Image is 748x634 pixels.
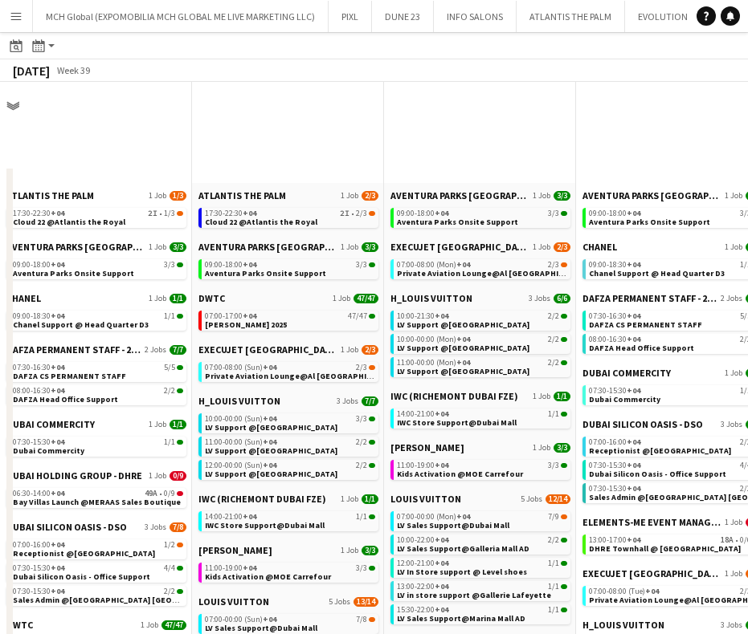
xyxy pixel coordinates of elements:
[582,241,617,253] span: CHANEL
[369,262,375,267] span: 3/3
[13,445,84,456] span: Dubai Commercity
[13,319,149,330] span: Chanel Support @ Head Quarter D3
[397,261,470,269] span: 07:00-08:00 (Mon)
[529,294,550,303] span: 3 Jobs
[721,294,742,303] span: 2 Jobs
[561,211,567,216] span: 3/3
[561,314,567,319] span: 2/2
[13,261,64,269] span: 09:00-18:00
[456,511,470,522] span: +04
[435,408,448,419] span: +04
[205,511,375,530] a: 14:00-21:00+041/1IWC Store Support@Dubai Mall
[145,345,166,355] span: 2 Jobs
[548,359,559,367] span: 2/2
[390,441,464,453] span: JACK MORTON
[198,343,337,356] span: EXECUJET MIDDLE EAST CO
[205,362,375,380] a: 07:00-08:00 (Sun)+042/3Private Aviation Lounge@Al [GEOGRAPHIC_DATA]
[51,311,64,321] span: +04
[6,189,186,201] a: ATLANTIS THE PALM1 Job1/3
[170,191,186,201] span: 1/3
[6,189,186,241] div: ATLANTIS THE PALM1 Job1/317:30-22:30+042I•1/3Cloud 22 @Atlantis the Royal
[198,189,378,201] a: ATLANTIS THE PALM1 Job2/3
[397,460,567,478] a: 11:00-19:00+043/3Kids Activation @MOE Carrefour
[205,371,398,381] span: Private Aviation Lounge@Al Maktoum Airport
[390,189,570,241] div: AVENTURA PARKS [GEOGRAPHIC_DATA]1 Job3/309:00-18:00+043/3Aventura Parks Onsite Support
[397,343,529,353] span: LV Support @Dubai Mall
[362,396,378,406] span: 7/7
[369,365,375,370] span: 2/3
[397,359,470,367] span: 11:00-00:00 (Mon)
[362,494,378,504] span: 1/1
[390,241,570,292] div: EXECUJET [GEOGRAPHIC_DATA]1 Job2/307:00-08:00 (Mon)+042/3Private Aviation Lounge@Al [GEOGRAPHIC_D...
[13,217,125,227] span: Cloud 22 @Atlantis the Royal
[369,440,375,445] span: 2/2
[627,437,640,447] span: +04
[6,292,186,304] a: CHANEL1 Job1/1
[589,268,725,278] span: Chanel Support @ Head Quarter D3
[533,443,550,453] span: 1 Job
[205,261,256,269] span: 09:00-18:00
[13,438,64,446] span: 07:30-15:30
[561,360,567,365] span: 2/2
[205,259,375,278] a: 09:00-18:00+043/3Aventura Parks Onsite Support
[198,493,378,505] a: IWC (RICHEMONT DUBAI FZE)1 Job1/1
[589,445,731,456] span: Receptionist @Dubai Silicon Oasis
[205,209,375,217] div: •
[329,1,372,32] button: PIXL
[341,191,358,201] span: 1 Job
[589,394,660,404] span: Dubai Commercity
[198,395,280,407] span: H_LOUIS VUITTON
[369,211,375,216] span: 2/3
[589,387,640,395] span: 07:30-15:30
[6,469,186,521] div: DUBAI HOLDING GROUP - DHRE1 Job0/906:30-14:00+0449A•0/9Bay Villas Launch @MERAAS Sales Boutique
[205,461,276,469] span: 12:00-00:00 (Sun)
[627,385,640,396] span: +04
[243,311,256,321] span: +04
[51,385,64,396] span: +04
[356,415,367,423] span: 3/3
[164,312,175,320] span: 1/1
[205,413,375,432] a: 10:00-00:00 (Sun)+043/3LV Support @[GEOGRAPHIC_DATA]
[725,368,742,378] span: 1 Job
[435,311,448,321] span: +04
[589,461,640,469] span: 07:30-15:30
[554,242,570,252] span: 2/3
[177,491,183,496] span: 0/9
[554,294,570,303] span: 6/6
[548,335,559,343] span: 2/2
[582,189,721,201] span: AVENTURA PARKS DUBAI
[369,417,375,421] span: 3/3
[164,209,175,217] span: 1/3
[362,242,378,252] span: 3/3
[456,259,470,270] span: +04
[13,362,183,380] a: 07:30-16:30+045/5DAFZA CS PERMANENT STAFF
[205,364,276,372] span: 07:00-08:00 (Sun)
[13,208,183,226] a: 17:30-22:30+042I•1/3Cloud 22 @Atlantis the Royal
[582,367,671,379] span: DUBAI COMMERCITY
[348,312,367,320] span: 47/47
[397,511,567,530] a: 07:00-00:00 (Mon)+047/9LV Sales Support@Dubai Mall
[198,241,378,253] a: AVENTURA PARKS [GEOGRAPHIC_DATA]1 Job3/3
[205,422,337,433] span: LV Support @Dubai Mall
[340,209,349,217] span: 2I
[198,395,378,493] div: H_LOUIS VUITTON3 Jobs7/710:00-00:00 (Sun)+043/3LV Support @[GEOGRAPHIC_DATA]11:00-00:00 (Sun)+042...
[6,418,95,430] span: DUBAI COMMERCITY
[390,189,529,201] span: AVENTURA PARKS DUBAI
[198,395,378,407] a: H_LOUIS VUITTON3 Jobs7/7
[205,319,287,330] span: Meidam 2025
[548,410,559,418] span: 1/1
[627,334,640,344] span: +04
[13,259,183,278] a: 09:00-18:00+043/3Aventura Parks Onsite Support
[434,1,517,32] button: INFO SALONS
[356,513,367,521] span: 1/1
[554,392,570,401] span: 1/1
[362,191,378,201] span: 2/3
[170,420,186,429] span: 1/1
[589,469,726,479] span: Dubai Silicon Oasis - Office Support
[390,292,570,390] div: H_LOUIS VUITTON3 Jobs6/610:00-21:30+042/2LV Support @[GEOGRAPHIC_DATA]10:00-00:00 (Mon)+042/2LV S...
[263,413,276,424] span: +04
[170,242,186,252] span: 3/3
[589,261,640,269] span: 09:00-18:30
[390,441,570,493] div: [PERSON_NAME]1 Job3/311:00-19:00+043/3Kids Activation @MOE Carrefour
[6,469,142,482] span: DUBAI HOLDING GROUP - DHRE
